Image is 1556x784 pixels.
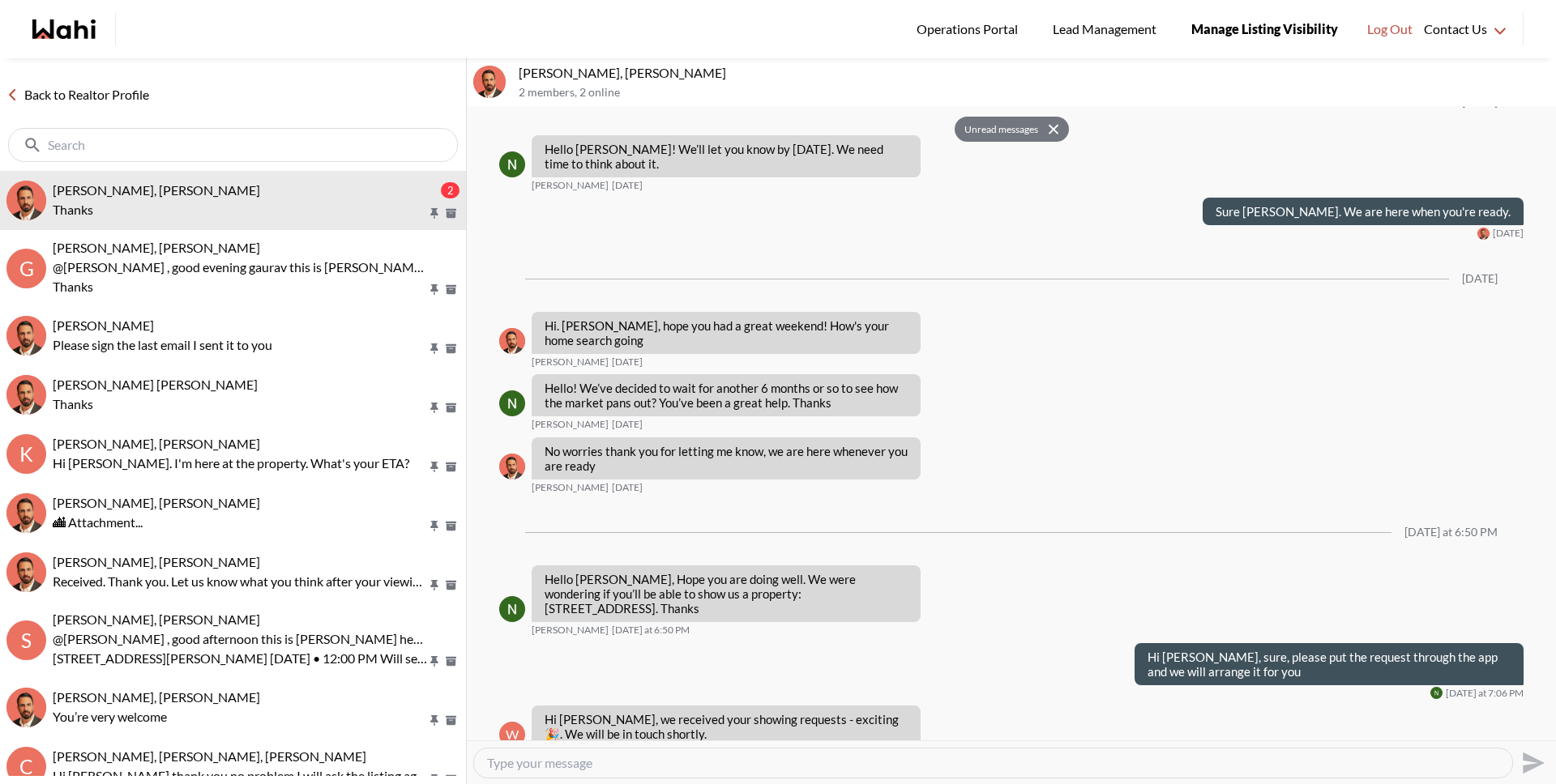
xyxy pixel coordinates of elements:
[1053,19,1162,40] span: Lead Management
[6,552,46,592] img: k
[487,755,1499,771] textarea: Type your message
[532,481,609,494] span: [PERSON_NAME]
[499,328,525,354] div: Behnam Fazili
[1477,228,1490,240] div: Behnam Fazili
[53,629,427,649] p: @[PERSON_NAME] , good afternoon this is [PERSON_NAME] here [PERSON_NAME] showing agent Your showi...
[6,688,46,727] div: Suzie Persaud, Behnam
[442,342,460,356] button: Archive
[1430,687,1443,699] img: N
[499,390,525,416] div: Nidhi Singh
[6,493,46,533] div: Rita Kukendran, Behnam
[442,401,460,415] button: Archive
[53,572,427,591] p: Received. Thank you. Let us know what you think after your viewing [DATE]. Enjoy and have a great...
[499,328,525,354] img: B
[53,200,427,219] p: Thanks
[53,335,427,355] p: Please sign the last email I sent it to you
[545,381,908,410] p: Hello! We’ve decided to wait for another 6 months or so to see how the market pans out? You’ve be...
[427,401,442,415] button: Pin
[442,578,460,592] button: Archive
[532,356,609,369] span: [PERSON_NAME]
[427,460,442,474] button: Pin
[442,714,460,727] button: Archive
[53,377,258,392] span: [PERSON_NAME] [PERSON_NAME]
[48,137,421,153] input: Search
[545,444,908,473] p: No worries thank you for letting me know, we are here whenever you are ready
[6,316,46,356] img: G
[1367,19,1413,40] span: Log Out
[499,151,525,177] div: Nidhi Singh
[6,688,46,727] img: S
[6,181,46,220] div: Nidhi Singh, Behnam
[427,342,442,356] button: Pin
[545,142,908,171] p: Hello [PERSON_NAME]! We’ll let you know by [DATE]. We need time to think about it.
[442,654,460,668] button: Archive
[441,182,460,198] div: 2
[53,436,260,451] span: [PERSON_NAME], [PERSON_NAME]
[532,418,609,431] span: [PERSON_NAME]
[499,722,525,748] div: W
[6,434,46,474] div: k
[545,712,908,741] p: Hi [PERSON_NAME], we received your showing requests - exciting . We will be in touch shortly.
[545,726,560,741] span: 🎉
[442,460,460,474] button: Archive
[473,66,506,98] img: N
[427,283,442,296] button: Pin
[1477,228,1490,240] img: B
[6,493,46,533] img: R
[53,495,260,510] span: [PERSON_NAME], [PERSON_NAME]
[6,620,46,660] div: S
[6,375,46,415] div: Muhammad Ali Zaheer, Behnam
[442,519,460,533] button: Archive
[612,624,690,637] time: 2025-09-06T22:50:40.540Z
[612,179,643,192] time: 2025-08-08T14:45:45.131Z
[1446,687,1524,700] time: 2025-09-06T23:06:27.829Z
[1493,227,1524,240] time: 2025-08-08T15:31:01.164Z
[53,554,260,569] span: [PERSON_NAME], [PERSON_NAME]
[53,689,260,705] span: [PERSON_NAME], [PERSON_NAME]
[545,318,908,347] p: Hi. [PERSON_NAME], hope you had a great weekend! How's your home search going
[532,179,609,192] span: [PERSON_NAME]
[1513,744,1550,781] button: Send
[1216,204,1511,219] p: Sure [PERSON_NAME]. We are here when you're ready.
[955,117,1043,143] button: Unread messages
[499,596,525,622] div: Nidhi Singh
[53,707,427,726] p: You’re very welcome
[545,572,908,616] p: Hello [PERSON_NAME], Hope you are doing well. We were wondering if you’ll be able to show us a pr...
[473,66,506,98] div: Nidhi Singh, Behnam
[6,249,46,288] div: G
[427,654,442,668] button: Pin
[612,356,643,369] time: 2025-08-11T18:20:17.411Z
[53,182,260,198] span: [PERSON_NAME], [PERSON_NAME]
[1148,650,1511,679] p: Hi [PERSON_NAME], sure, please put the request through the app and we will arrange it for you
[53,649,427,668] p: [STREET_ADDRESS][PERSON_NAME] [DATE] • 12:00 PM Will see you then Thanks
[519,86,1550,100] p: 2 members , 2 online
[53,454,427,473] p: Hi [PERSON_NAME]. I'm here at the property. What's your ETA?
[6,552,46,592] div: khalid Alvi, Behnam
[53,258,427,296] p: @[PERSON_NAME] , good evening gaurav this is [PERSON_NAME] here [PERSON_NAME] showing agent. I ha...
[427,519,442,533] button: Pin
[53,748,366,764] span: [PERSON_NAME], [PERSON_NAME], [PERSON_NAME]
[519,65,1550,81] p: [PERSON_NAME], [PERSON_NAME]
[917,19,1024,40] span: Operations Portal
[6,181,46,220] img: N
[427,714,442,727] button: Pin
[499,454,525,479] div: Behnam Fazili
[612,481,643,494] time: 2025-08-11T19:48:34.818Z
[53,394,427,414] p: Thanks
[442,283,460,296] button: Archive
[53,611,260,627] span: [PERSON_NAME], [PERSON_NAME]
[6,316,46,356] div: Gaurav Sachdeva, Behnam
[6,375,46,415] img: M
[53,317,154,333] span: [PERSON_NAME]
[612,418,643,431] time: 2025-08-11T19:31:19.773Z
[1430,687,1443,699] div: Nidhi Singh
[532,624,609,637] span: [PERSON_NAME]
[53,240,260,255] span: [PERSON_NAME], [PERSON_NAME]
[427,578,442,592] button: Pin
[1462,272,1498,286] div: [DATE]
[427,207,442,220] button: Pin
[499,454,525,479] img: B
